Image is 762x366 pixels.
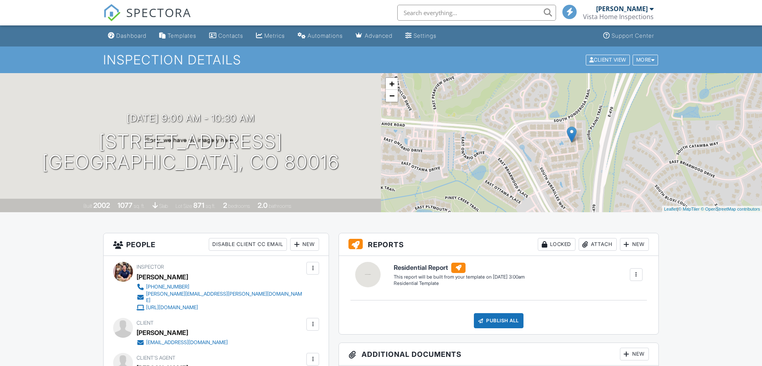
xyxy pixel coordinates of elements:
span: sq.ft. [206,203,216,209]
div: 2 [223,201,227,209]
a: Automations (Basic) [294,29,346,43]
h3: Reports [339,233,658,256]
div: Disable Client CC Email [209,238,287,251]
div: Client View [586,54,630,65]
div: [PERSON_NAME] [137,271,188,283]
div: [PERSON_NAME] [137,327,188,339]
span: sq. ft. [134,203,145,209]
div: [EMAIL_ADDRESS][DOMAIN_NAME] [146,339,228,346]
img: The Best Home Inspection Software - Spectora [103,4,121,21]
div: This report will be built from your template on [DATE] 3:00am [394,274,525,280]
div: [PHONE_NUMBER] [146,284,189,290]
div: Attach [579,238,617,251]
a: SPECTORA [103,11,191,27]
h3: People [104,233,329,256]
a: Templates [156,29,200,43]
a: Support Center [600,29,657,43]
div: Vista Home Inspections [583,13,654,21]
a: Settings [402,29,440,43]
div: Settings [414,32,437,39]
a: Leaflet [664,207,677,211]
a: Dashboard [105,29,150,43]
div: 871 [193,201,204,209]
span: slab [159,203,168,209]
div: 1077 [117,201,133,209]
div: Automations [308,32,343,39]
span: Lot Size [175,203,192,209]
span: bedrooms [228,203,250,209]
a: Zoom in [386,78,398,90]
a: Advanced [352,29,396,43]
span: Inspector [137,264,164,270]
a: © OpenStreetMap contributors [701,207,760,211]
div: | [662,206,762,213]
a: [PHONE_NUMBER] [137,283,304,291]
div: [PERSON_NAME][EMAIL_ADDRESS][PERSON_NAME][DOMAIN_NAME] [146,291,304,304]
div: Locked [538,238,575,251]
div: [PERSON_NAME] [596,5,648,13]
div: Templates [167,32,196,39]
div: Support Center [612,32,654,39]
a: [EMAIL_ADDRESS][DOMAIN_NAME] [137,339,228,347]
h1: Inspection Details [103,53,659,67]
h1: [STREET_ADDRESS] [GEOGRAPHIC_DATA], CO 80016 [42,131,339,173]
span: Client [137,320,154,326]
input: Search everything... [397,5,556,21]
a: Contacts [206,29,246,43]
a: Client View [585,56,632,62]
a: Metrics [253,29,288,43]
div: Publish All [474,313,523,328]
h3: Additional Documents [339,343,658,366]
div: Dashboard [116,32,146,39]
span: bathrooms [269,203,291,209]
h3: [DATE] 9:00 am - 10:30 am [127,113,255,124]
a: [URL][DOMAIN_NAME] [137,304,304,312]
a: [PERSON_NAME][EMAIL_ADDRESS][PERSON_NAME][DOMAIN_NAME] [137,291,304,304]
div: Metrics [264,32,285,39]
h6: Residential Report [394,263,525,273]
div: New [620,238,649,251]
div: More [633,54,658,65]
div: [URL][DOMAIN_NAME] [146,304,198,311]
div: Residential Template [394,280,525,287]
span: Built [83,203,92,209]
div: 2002 [93,201,110,209]
div: 2.0 [258,201,267,209]
a: Zoom out [386,90,398,102]
div: Advanced [365,32,393,39]
div: New [290,238,319,251]
div: Contacts [218,32,243,39]
a: © MapTiler [678,207,700,211]
span: Client's Agent [137,355,175,361]
div: New [620,348,649,360]
span: SPECTORA [126,4,191,21]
